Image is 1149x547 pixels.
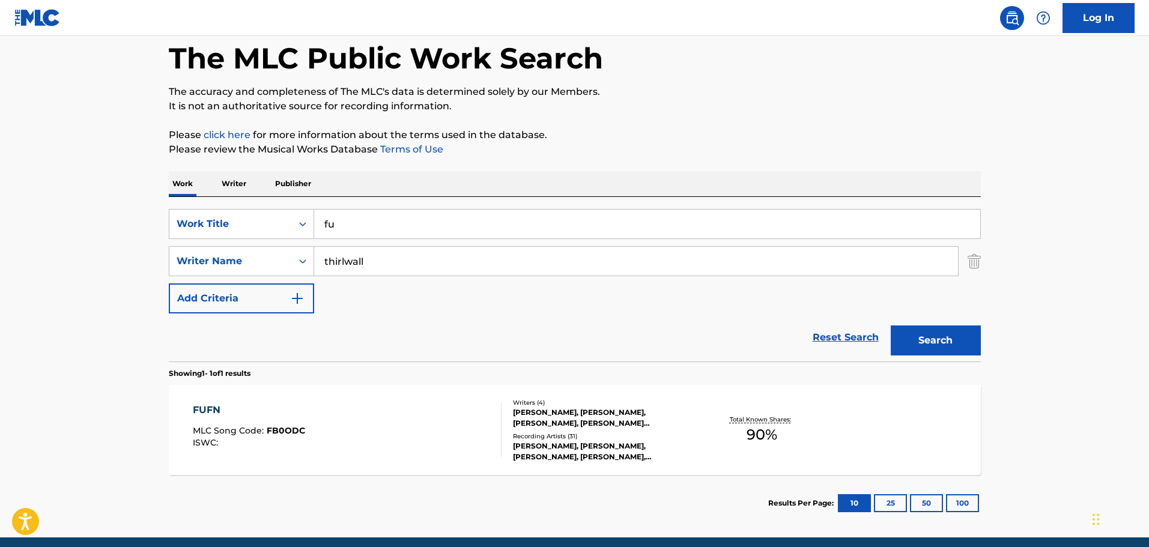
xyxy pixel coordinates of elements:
[1089,489,1149,547] iframe: Chat Widget
[730,415,794,424] p: Total Known Shares:
[193,425,267,436] span: MLC Song Code :
[968,246,981,276] img: Delete Criterion
[169,99,981,113] p: It is not an authoritative source for recording information.
[169,128,981,142] p: Please for more information about the terms used in the database.
[169,283,314,313] button: Add Criteria
[1005,11,1019,25] img: search
[513,407,694,429] div: [PERSON_NAME], [PERSON_NAME], [PERSON_NAME], [PERSON_NAME] [PERSON_NAME]
[1093,501,1100,537] div: Drag
[1031,6,1055,30] div: Help
[1063,3,1135,33] a: Log In
[838,494,871,512] button: 10
[513,441,694,462] div: [PERSON_NAME], [PERSON_NAME], [PERSON_NAME], [PERSON_NAME], [PERSON_NAME]
[891,325,981,355] button: Search
[910,494,943,512] button: 50
[1000,6,1024,30] a: Public Search
[747,424,777,446] span: 90 %
[513,398,694,407] div: Writers ( 4 )
[946,494,979,512] button: 100
[169,142,981,157] p: Please review the Musical Works Database
[768,498,837,509] p: Results Per Page:
[169,171,196,196] p: Work
[169,40,603,76] h1: The MLC Public Work Search
[169,85,981,99] p: The accuracy and completeness of The MLC's data is determined solely by our Members.
[177,217,285,231] div: Work Title
[513,432,694,441] div: Recording Artists ( 31 )
[290,291,305,306] img: 9d2ae6d4665cec9f34b9.svg
[874,494,907,512] button: 25
[169,209,981,361] form: Search Form
[1036,11,1050,25] img: help
[177,254,285,268] div: Writer Name
[271,171,315,196] p: Publisher
[807,324,885,351] a: Reset Search
[169,368,250,379] p: Showing 1 - 1 of 1 results
[14,9,61,26] img: MLC Logo
[267,425,305,436] span: FB0ODC
[193,403,305,417] div: FUFN
[378,144,443,155] a: Terms of Use
[169,385,981,475] a: FUFNMLC Song Code:FB0ODCISWC:Writers (4)[PERSON_NAME], [PERSON_NAME], [PERSON_NAME], [PERSON_NAME...
[218,171,250,196] p: Writer
[193,437,221,448] span: ISWC :
[204,129,250,141] a: click here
